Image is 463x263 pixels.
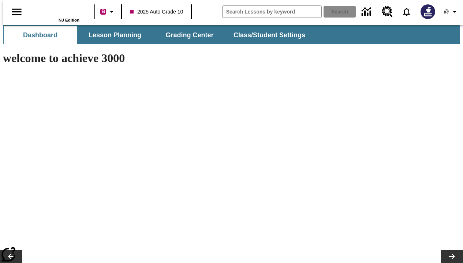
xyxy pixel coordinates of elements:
[97,5,119,18] button: Boost Class color is violet red. Change class color
[153,26,226,44] button: Grading Center
[78,26,152,44] button: Lesson Planning
[32,3,79,22] div: Home
[6,1,27,23] button: Open side menu
[3,25,460,44] div: SubNavbar
[59,18,79,22] span: NJ Edition
[223,6,321,18] input: search field
[421,4,435,19] img: Avatar
[4,26,77,44] button: Dashboard
[89,31,141,39] span: Lesson Planning
[234,31,305,39] span: Class/Student Settings
[228,26,311,44] button: Class/Student Settings
[3,52,314,65] h1: welcome to achieve 3000
[165,31,213,39] span: Grading Center
[3,26,312,44] div: SubNavbar
[440,5,463,18] button: Profile/Settings
[441,250,463,263] button: Lesson carousel, Next
[23,31,57,39] span: Dashboard
[377,2,397,22] a: Resource Center, Will open in new tab
[130,8,183,16] span: 2025 Auto Grade 10
[32,3,79,18] a: Home
[397,2,416,21] a: Notifications
[416,2,440,21] button: Select a new avatar
[357,2,377,22] a: Data Center
[444,8,449,16] span: @
[101,7,105,16] span: B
